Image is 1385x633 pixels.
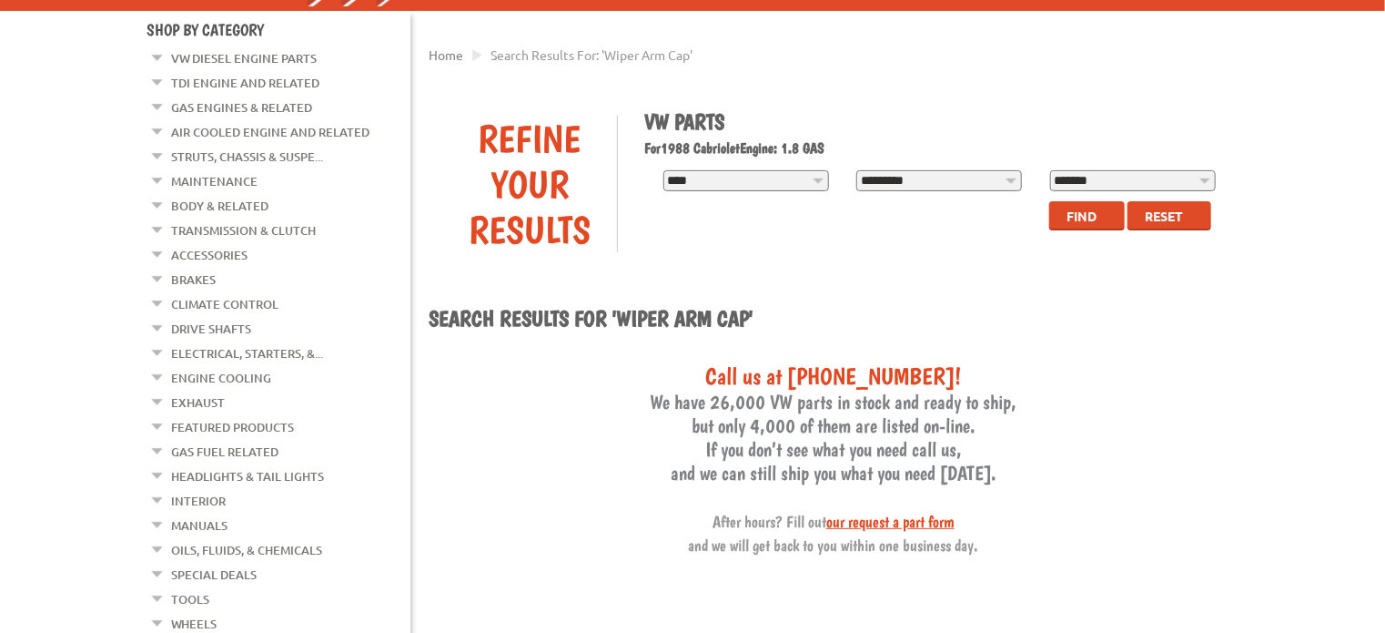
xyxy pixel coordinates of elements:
a: Special Deals [171,563,257,587]
h2: 1988 Cabriolet [645,139,1226,157]
span: Find [1067,208,1097,224]
a: Brakes [171,268,216,291]
a: TDI Engine and Related [171,71,319,95]
a: Exhaust [171,391,225,414]
a: Accessories [171,243,248,267]
a: Maintenance [171,169,258,193]
h1: Search results for 'Wiper Arm cap' [429,305,1238,334]
a: Air Cooled Engine and Related [171,120,369,144]
a: Interior [171,489,226,513]
a: Drive Shafts [171,317,251,341]
a: Oils, Fluids, & Chemicals [171,538,322,562]
a: Climate Control [171,292,278,316]
button: Reset [1127,201,1211,230]
h1: VW Parts [645,108,1226,135]
span: After hours? Fill out and we will get back to you within one business day. [689,512,979,555]
a: Featured Products [171,415,294,439]
div: Refine Your Results [442,116,617,252]
span: Call us at [PHONE_NUMBER]! [706,362,962,390]
a: Gas Engines & Related [171,96,312,119]
h4: Shop By Category [147,20,410,39]
a: our request a part form [826,512,955,531]
h3: We have 26,000 VW parts in stock and ready to ship, but only 4,000 of them are listed on-line. If... [429,362,1238,556]
a: Home [429,46,463,63]
a: Transmission & Clutch [171,219,316,242]
span: For [645,139,662,157]
a: Electrical, Starters, &... [171,342,323,365]
a: Manuals [171,514,227,537]
a: Body & Related [171,194,268,218]
span: Engine: 1.8 GAS [741,139,825,157]
a: Gas Fuel Related [171,440,278,464]
a: VW Diesel Engine Parts [171,46,317,70]
a: Engine Cooling [171,366,271,390]
a: Headlights & Tail Lights [171,465,324,488]
span: Reset [1145,208,1183,224]
a: Tools [171,587,209,611]
span: Search results for: 'Wiper Arm cap' [490,46,692,63]
a: Struts, Chassis & Suspe... [171,145,323,168]
button: Find [1049,201,1125,230]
